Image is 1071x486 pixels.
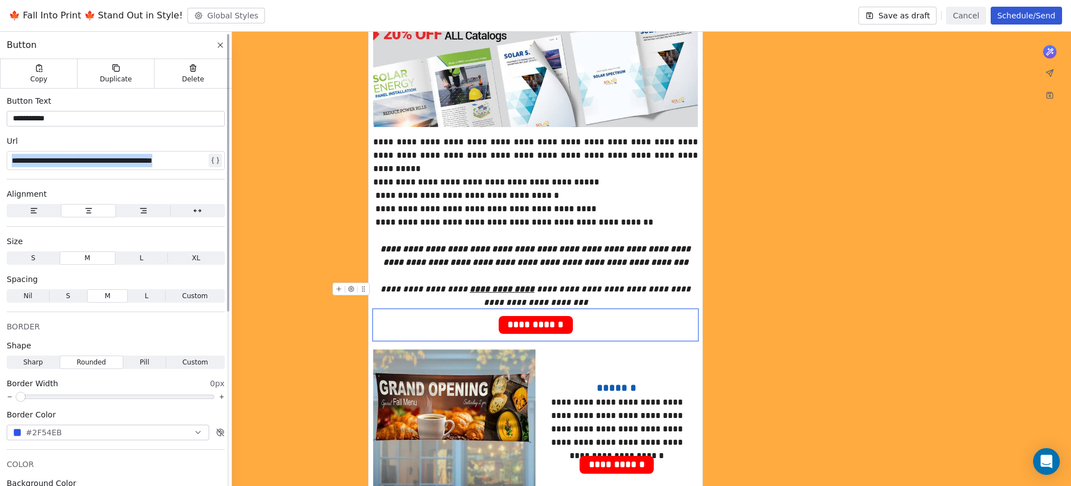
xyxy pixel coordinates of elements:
[182,291,208,301] span: Custom
[145,291,149,301] span: L
[7,236,23,247] span: Size
[7,340,31,351] span: Shape
[7,409,56,420] span: Border Color
[140,357,149,367] span: Pill
[23,357,43,367] span: Sharp
[31,253,36,263] span: S
[192,253,200,263] span: XL
[7,274,38,285] span: Spacing
[7,95,51,106] span: Button Text
[66,291,70,301] span: S
[7,321,225,332] div: BORDER
[30,75,47,84] span: Copy
[7,425,209,440] button: #2F54EB
[9,9,183,22] span: 🍁 Fall Into Print 🍁 Stand Out in Style!
[100,75,132,84] span: Duplicate
[7,459,225,470] div: COLOR
[182,75,204,84] span: Delete
[1033,448,1060,475] div: Open Intercom Messenger
[858,7,937,25] button: Save as draft
[210,378,225,389] span: 0px
[23,291,32,301] span: Nil
[991,7,1062,25] button: Schedule/Send
[7,38,37,52] span: Button
[7,188,47,200] span: Alignment
[139,253,143,263] span: L
[26,427,62,439] span: #2F54EB
[946,7,986,25] button: Cancel
[7,135,18,147] span: Url
[182,357,208,367] span: Custom
[187,8,266,23] button: Global Styles
[7,378,58,389] span: Border Width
